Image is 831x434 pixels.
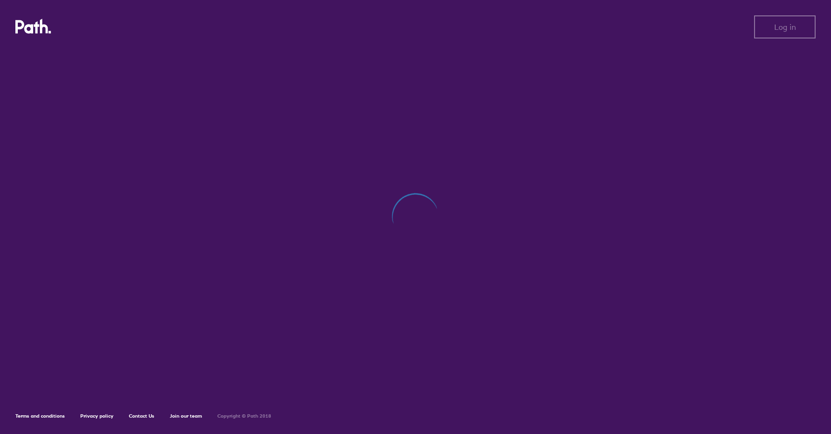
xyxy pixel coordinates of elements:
a: Contact Us [129,413,154,419]
h6: Copyright © Path 2018 [217,413,271,419]
a: Terms and conditions [15,413,65,419]
a: Privacy policy [80,413,113,419]
span: Log in [774,23,796,31]
a: Join our team [170,413,202,419]
button: Log in [754,15,816,38]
